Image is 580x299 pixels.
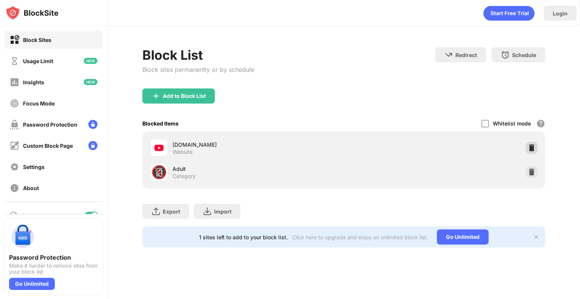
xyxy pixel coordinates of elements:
div: Block sites permanently or by schedule [142,66,254,73]
div: Block List [142,47,254,63]
img: focus-off.svg [10,99,19,108]
div: Usage Limit [23,58,53,64]
div: 1 sites left to add to your block list. [199,234,288,240]
div: Password Protection [23,121,77,128]
div: Schedule [512,52,536,58]
div: Blocked Items [142,120,179,127]
div: Category [173,173,196,180]
div: About [23,185,39,191]
img: lock-menu.svg [88,120,97,129]
img: lock-menu.svg [88,141,97,150]
img: x-button.svg [533,234,539,240]
div: animation [483,6,535,21]
div: Go Unlimited [437,229,489,245]
img: insights-off.svg [10,77,19,87]
div: Block Sites [23,37,51,43]
img: settings-off.svg [10,162,19,172]
div: Make it harder to remove sites from your block list [9,263,98,275]
div: Click here to upgrade and enjoy an unlimited block list. [292,234,428,240]
div: Settings [23,164,45,170]
img: blocking-icon.svg [9,211,18,220]
div: Adult [173,165,344,173]
img: customize-block-page-off.svg [10,141,19,150]
img: about-off.svg [10,183,19,193]
div: Go Unlimited [9,278,55,290]
div: [DOMAIN_NAME] [173,141,344,149]
img: time-usage-off.svg [10,56,19,66]
div: Whitelist mode [493,120,531,127]
div: Redirect [455,52,477,58]
img: favicons [154,143,164,152]
div: Insights [23,79,44,85]
img: push-password-protection.svg [9,223,36,251]
div: Import [214,208,231,215]
div: 🔞 [151,164,167,180]
div: Blocking [23,212,44,219]
div: Export [163,208,180,215]
img: password-protection-off.svg [10,120,19,129]
div: Website [173,149,193,155]
div: Focus Mode [23,100,55,107]
img: new-icon.svg [84,79,97,85]
div: Login [553,10,568,17]
img: logo-blocksite.svg [5,5,59,20]
img: block-on.svg [10,35,19,45]
div: Custom Block Page [23,143,73,149]
div: Password Protection [9,254,98,261]
div: Add to Block List [163,93,206,99]
img: new-icon.svg [84,58,97,64]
